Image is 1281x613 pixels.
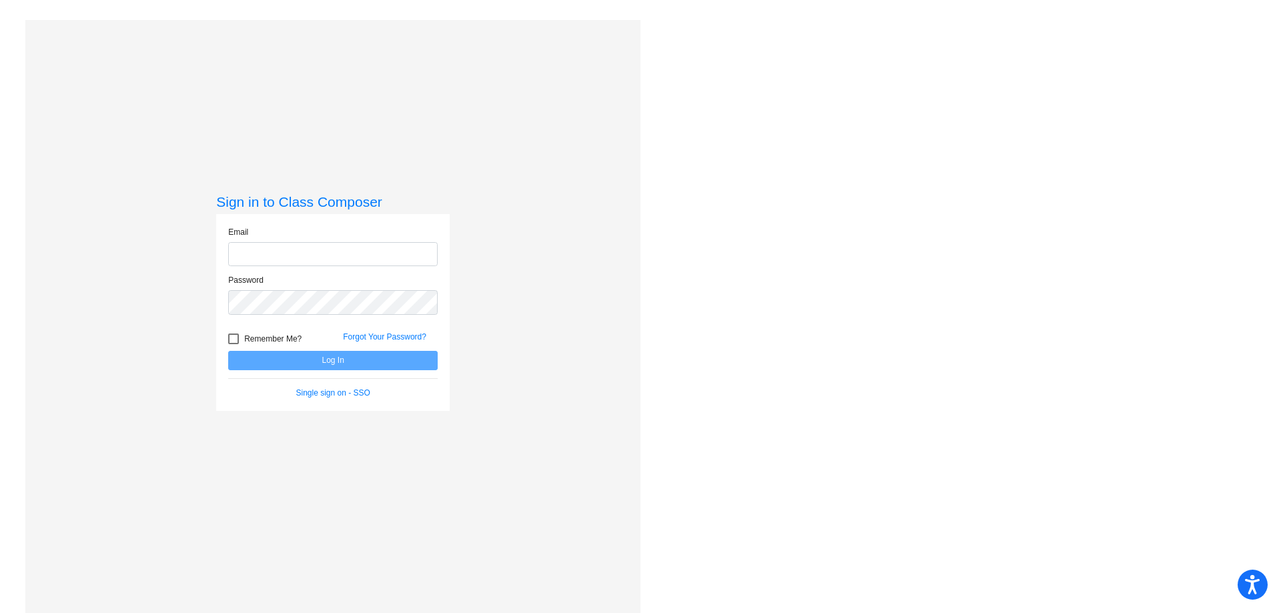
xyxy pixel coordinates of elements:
[296,388,370,398] a: Single sign on - SSO
[343,332,426,342] a: Forgot Your Password?
[228,274,264,286] label: Password
[216,193,450,210] h3: Sign in to Class Composer
[244,331,302,347] span: Remember Me?
[228,351,438,370] button: Log In
[228,226,248,238] label: Email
